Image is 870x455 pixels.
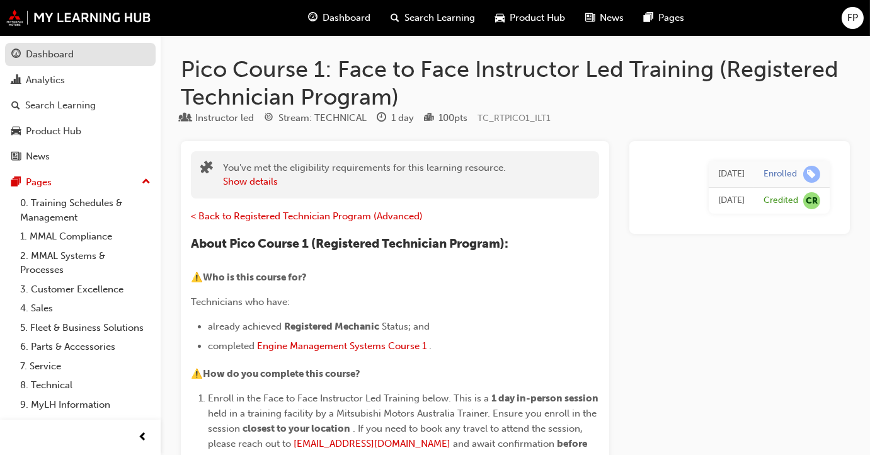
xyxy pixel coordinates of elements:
span: learningResourceType_INSTRUCTOR_LED-icon [181,113,190,124]
span: completed [208,340,255,352]
a: Dashboard [5,43,156,66]
div: Credited [764,195,798,207]
span: Status; and [382,321,430,332]
a: 8. Technical [15,376,156,395]
a: < Back to Registered Technician Program (Advanced) [191,210,423,222]
a: Engine Management Systems Course 1 [257,340,426,352]
span: guage-icon [309,10,318,26]
span: puzzle-icon [200,162,213,176]
span: About Pico Course 1 (Registered Technician Program): [191,236,508,251]
span: ⚠️ [191,272,203,283]
img: mmal [6,9,151,26]
a: pages-iconPages [634,5,695,31]
div: Mon Aug 04 2025 10:12:48 GMT+1000 (澳大利亚东部标准时间) [718,167,745,181]
span: up-icon [142,174,151,190]
a: 1. MMAL Compliance [15,227,156,246]
span: and await confirmation [453,438,554,449]
span: search-icon [11,100,20,112]
span: clock-icon [377,113,386,124]
a: 5. Fleet & Business Solutions [15,318,156,338]
span: Who is this course for? [203,272,307,283]
a: 9. MyLH Information [15,395,156,415]
div: Points [424,110,467,126]
span: learningRecordVerb_ENROLL-icon [803,166,820,183]
span: News [600,11,624,25]
span: held in a training facility by a Mitsubishi Motors Australia Trainer. Ensure you enroll in the se... [208,408,599,434]
a: 7. Service [15,357,156,376]
a: [EMAIL_ADDRESS][DOMAIN_NAME] [294,438,450,449]
a: guage-iconDashboard [299,5,381,31]
span: Search Learning [405,11,476,25]
div: Stream [264,110,367,126]
div: 100 pts [438,111,467,125]
div: Duration [377,110,414,126]
h1: Pico Course 1: Face to Face Instructor Led Training (Registered Technician Program) [181,55,850,110]
div: Search Learning [25,98,96,113]
span: Technicians who have: [191,296,290,308]
div: Product Hub [26,124,81,139]
span: Enroll in the Face to Face Instructor Led Training below. This is a [208,393,489,404]
span: null-icon [803,192,820,209]
button: DashboardAnalyticsSearch LearningProduct HubNews [5,40,156,171]
a: Search Learning [5,94,156,117]
span: pages-icon [11,177,21,188]
a: Analytics [5,69,156,92]
a: 3. Customer Excellence [15,280,156,299]
div: You've met the eligibility requirements for this learning resource. [223,161,506,189]
span: car-icon [496,10,505,26]
span: news-icon [586,10,595,26]
button: FP [842,7,864,29]
span: news-icon [11,151,21,163]
a: 4. Sales [15,299,156,318]
span: Dashboard [323,11,371,25]
a: 0. Training Schedules & Management [15,193,156,227]
div: News [26,149,50,164]
span: pages-icon [644,10,654,26]
span: already achieved [208,321,282,332]
a: car-iconProduct Hub [486,5,576,31]
a: Product Hub [5,120,156,143]
span: car-icon [11,126,21,137]
a: 2. MMAL Systems & Processes [15,246,156,280]
span: podium-icon [424,113,433,124]
span: 1 day in-person session [491,393,598,404]
button: Pages [5,171,156,194]
div: Stream: TECHNICAL [278,111,367,125]
span: guage-icon [11,49,21,60]
a: search-iconSearch Learning [381,5,486,31]
div: Mon Feb 25 2019 11:01:00 GMT+1100 (澳大利亚东部夏令时间) [718,193,745,208]
button: Show details [223,175,278,189]
span: Pages [659,11,685,25]
span: Learning resource code [478,113,551,124]
a: 6. Parts & Accessories [15,337,156,357]
span: ⚠️ [191,368,203,379]
span: . If you need to book any travel to attend the session, please reach out to [208,423,585,449]
span: How do you complete this course? [203,368,360,379]
span: chart-icon [11,75,21,86]
a: News [5,145,156,168]
span: . [429,340,432,352]
div: 1 day [391,111,414,125]
span: Product Hub [510,11,566,25]
div: Enrolled [764,168,797,180]
span: target-icon [264,113,273,124]
a: All Pages [15,414,156,434]
a: news-iconNews [576,5,634,31]
span: Registered Mechanic [284,321,379,332]
div: Dashboard [26,47,74,62]
div: Type [181,110,254,126]
span: FP [847,11,858,25]
span: search-icon [391,10,400,26]
div: Instructor led [195,111,254,125]
span: prev-icon [139,430,148,446]
div: Pages [26,175,52,190]
span: closest to your location [243,423,350,434]
div: Analytics [26,73,65,88]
